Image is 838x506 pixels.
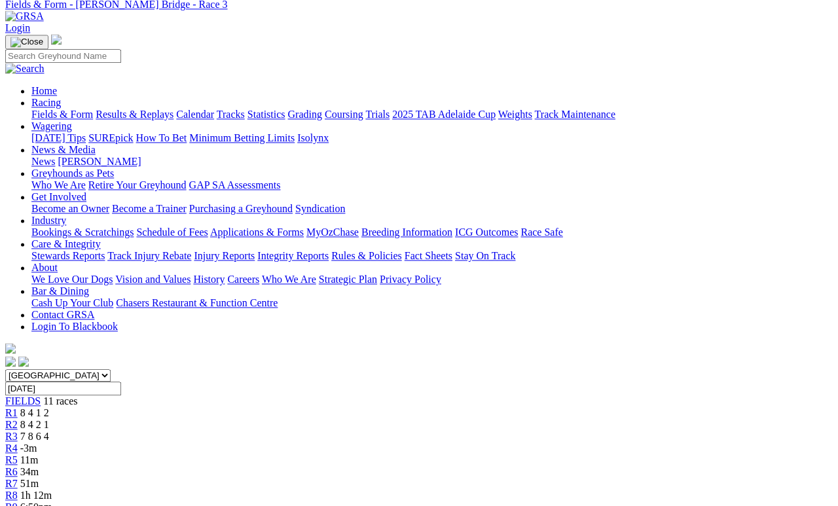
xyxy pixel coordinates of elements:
span: 11 races [43,395,77,407]
a: Schedule of Fees [136,226,208,238]
div: Greyhounds as Pets [31,179,833,191]
a: SUREpick [88,132,133,143]
a: Calendar [176,109,214,120]
a: R1 [5,407,18,418]
div: About [31,274,833,285]
a: ICG Outcomes [455,226,518,238]
a: Get Involved [31,191,86,202]
span: 51m [20,478,39,489]
a: Strategic Plan [319,274,377,285]
div: Wagering [31,132,833,144]
a: Careers [227,274,259,285]
input: Search [5,49,121,63]
a: Privacy Policy [380,274,441,285]
a: Track Injury Rebate [107,250,191,261]
a: R6 [5,466,18,477]
a: Login [5,22,30,33]
a: Racing [31,97,61,108]
a: Stewards Reports [31,250,105,261]
a: Trials [365,109,390,120]
a: News [31,156,55,167]
a: Vision and Values [115,274,191,285]
img: logo-grsa-white.png [51,34,62,45]
img: Close [10,37,43,47]
a: Who We Are [262,274,316,285]
div: Get Involved [31,203,833,215]
a: Home [31,85,57,96]
a: Injury Reports [194,250,255,261]
span: 11m [20,454,39,465]
img: GRSA [5,10,44,22]
a: R3 [5,431,18,442]
a: We Love Our Dogs [31,274,113,285]
a: Cash Up Your Club [31,297,113,308]
a: Isolynx [297,132,329,143]
a: R4 [5,443,18,454]
span: 7 8 6 4 [20,431,49,442]
a: GAP SA Assessments [189,179,281,190]
a: Rules & Policies [331,250,402,261]
a: Care & Integrity [31,238,101,249]
img: logo-grsa-white.png [5,343,16,353]
a: Syndication [295,203,345,214]
a: R8 [5,490,18,501]
a: Statistics [247,109,285,120]
div: Bar & Dining [31,297,833,309]
a: Coursing [325,109,363,120]
a: Bar & Dining [31,285,89,297]
a: How To Bet [136,132,187,143]
div: Industry [31,226,833,238]
a: Become an Owner [31,203,109,214]
a: Wagering [31,120,72,132]
a: Login To Blackbook [31,321,118,332]
a: Contact GRSA [31,309,94,320]
a: Tracks [217,109,245,120]
a: [DATE] Tips [31,132,86,143]
a: Retire Your Greyhound [88,179,187,190]
a: Chasers Restaurant & Function Centre [116,297,278,308]
a: Industry [31,215,66,226]
a: Track Maintenance [535,109,615,120]
img: facebook.svg [5,356,16,367]
a: R7 [5,478,18,489]
a: R5 [5,454,18,465]
span: -3m [20,443,37,454]
a: MyOzChase [306,226,359,238]
a: Integrity Reports [257,250,329,261]
a: Applications & Forms [210,226,304,238]
div: Racing [31,109,833,120]
img: twitter.svg [18,356,29,367]
a: Weights [498,109,532,120]
button: Toggle navigation [5,35,48,49]
a: Become a Trainer [112,203,187,214]
a: Grading [288,109,322,120]
a: Breeding Information [361,226,452,238]
a: FIELDS [5,395,41,407]
span: 34m [20,466,39,477]
a: News & Media [31,144,96,155]
a: Race Safe [520,226,562,238]
input: Select date [5,382,121,395]
a: Stay On Track [455,250,515,261]
a: Purchasing a Greyhound [189,203,293,214]
a: 2025 TAB Adelaide Cup [392,109,496,120]
div: News & Media [31,156,833,168]
a: About [31,262,58,273]
a: Bookings & Scratchings [31,226,134,238]
a: Greyhounds as Pets [31,168,114,179]
a: Fact Sheets [405,250,452,261]
img: Search [5,63,45,75]
a: [PERSON_NAME] [58,156,141,167]
span: 8 4 2 1 [20,419,49,430]
a: R2 [5,419,18,430]
a: History [193,274,225,285]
